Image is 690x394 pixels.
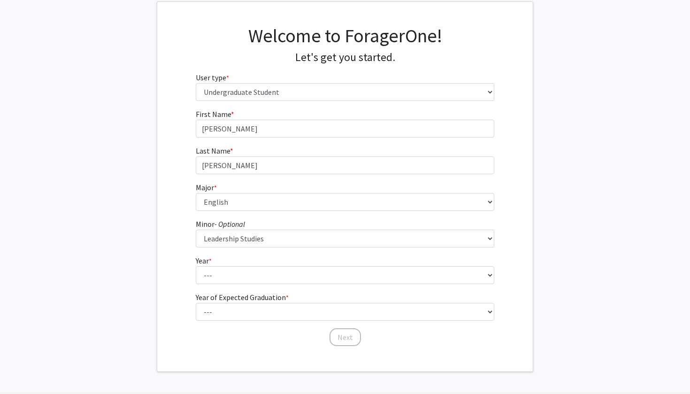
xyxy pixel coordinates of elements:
[330,328,361,346] button: Next
[196,292,289,303] label: Year of Expected Graduation
[215,219,245,229] i: - Optional
[196,24,495,47] h1: Welcome to ForagerOne!
[196,218,245,230] label: Minor
[196,182,217,193] label: Major
[196,72,229,83] label: User type
[196,51,495,64] h4: Let's get you started.
[196,146,230,155] span: Last Name
[7,352,40,387] iframe: Chat
[196,255,212,266] label: Year
[196,109,231,119] span: First Name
